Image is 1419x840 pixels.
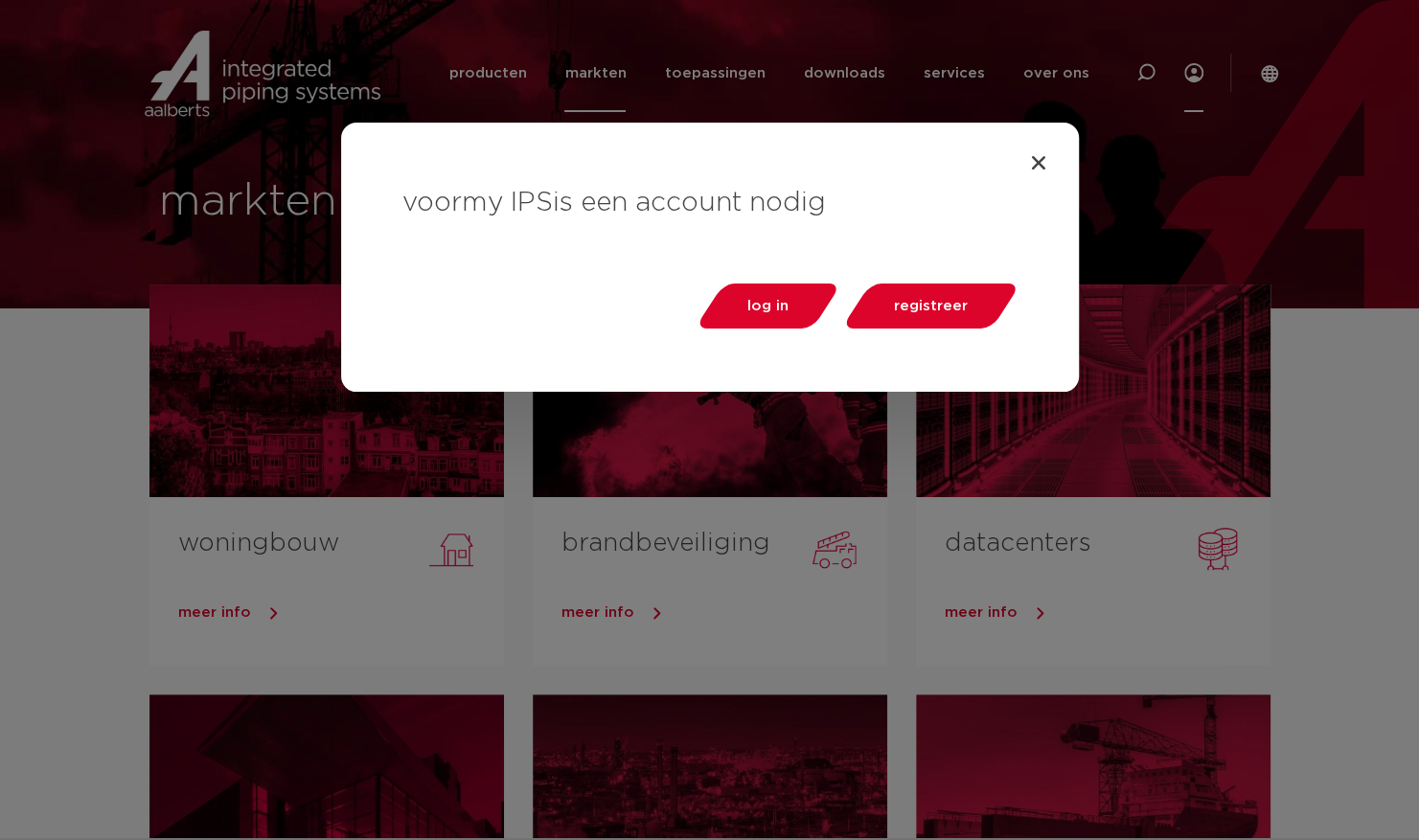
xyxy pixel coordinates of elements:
a: log in [694,284,841,329]
span: my IPS [462,190,553,216]
h3: voor is een account nodig [402,184,1018,222]
span: registreer [894,299,968,313]
a: Close [1029,153,1048,172]
a: registreer [840,284,1020,329]
span: log in [747,299,789,313]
